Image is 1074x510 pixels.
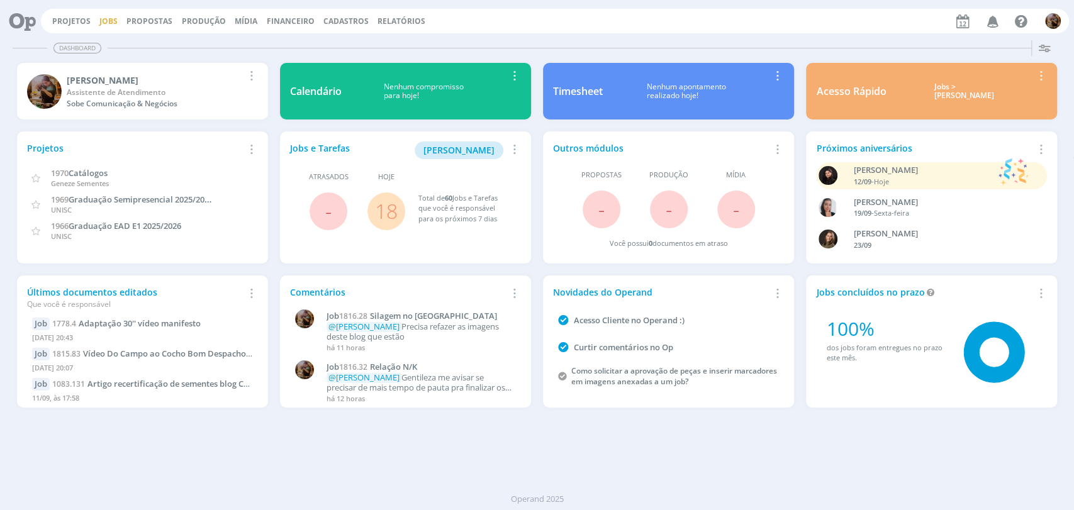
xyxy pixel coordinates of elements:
[581,170,622,180] span: Propostas
[543,63,794,119] a: TimesheetNenhum apontamentorealizado hoje!
[649,170,688,180] span: Produção
[444,193,452,202] span: 60
[819,166,837,185] img: L
[231,16,261,26] button: Mídia
[290,141,506,159] div: Jobs e Tarefas
[48,16,94,26] button: Projetos
[178,16,230,26] button: Produção
[854,177,992,187] div: -
[418,193,508,225] div: Total de Jobs e Tarefas que você é responsável para os próximos 7 dias
[290,285,506,299] div: Comentários
[27,141,243,155] div: Projetos
[726,170,746,180] span: Mídia
[17,63,268,119] a: A[PERSON_NAME]Assistente de AtendimentoSobe Comunicação & Negócios
[553,84,603,99] div: Timesheet
[52,16,91,26] a: Projetos
[32,330,253,348] div: [DATE] 20:43
[87,378,269,389] span: Artigo recertificação de sementes blog Corteva
[415,143,503,155] a: [PERSON_NAME]
[51,220,69,231] span: 1966
[553,285,769,299] div: Novidades do Operand
[327,373,515,392] p: Gentileza me avisar se precisar de mais tempo de pauta pra finalizar os conteúdos (se sim, possiv...
[27,285,243,310] div: Últimos documentos editados
[423,144,495,156] span: [PERSON_NAME]
[32,391,253,409] div: 11/09, às 17:58
[53,43,101,53] span: Dashboard
[370,310,497,321] span: Silagem no Pará
[854,240,871,250] span: 23/09
[603,82,769,101] div: Nenhum apontamento realizado hoje!
[819,230,837,248] img: J
[854,208,871,218] span: 19/09
[598,196,605,223] span: -
[895,82,1032,101] div: Jobs > [PERSON_NAME]
[610,238,728,249] div: Você possui documentos em atraso
[854,164,992,177] div: Luana da Silva de Andrade
[854,208,1031,219] div: -
[69,220,181,231] span: Graduação EAD E1 2025/2026
[263,16,318,26] button: Financeiro
[1044,10,1061,32] button: A
[375,197,398,225] a: 18
[51,193,213,205] a: 1969Graduação Semipresencial 2025/2026
[51,205,72,214] span: UNISC
[235,16,257,26] a: Mídia
[339,311,367,321] span: 1816.28
[649,238,652,248] span: 0
[267,16,315,26] a: Financeiro
[327,311,515,321] a: Job1816.28Silagem no [GEOGRAPHIC_DATA]
[51,179,109,188] span: Geneze Sementes
[854,228,1031,240] div: Julia Agostine Abich
[378,172,394,182] span: Hoje
[819,198,837,217] img: C
[69,167,108,179] span: Catálogos
[52,378,269,389] a: 1083.131Artigo recertificação de sementes blog Corteva
[370,361,417,372] span: Relação N/K
[327,322,515,341] p: Precisa refazer as imagens deste blog que estão
[52,318,76,329] span: 1778.4
[854,196,1031,209] div: Caroline Fagundes Pieczarka
[374,16,429,26] button: Relatórios
[574,341,673,353] a: Curtir comentários no Op
[854,177,871,186] span: 12/09
[342,82,506,101] div: Nenhum compromisso para hoje!
[1045,13,1061,29] img: A
[123,16,176,26] button: Propostas
[96,16,121,26] button: Jobs
[67,74,243,87] div: Amanda Rodrigues
[52,348,81,359] span: 1815.83
[327,343,365,352] span: há 11 horas
[27,74,62,109] img: A
[67,87,243,98] div: Assistente de Atendimento
[126,16,172,26] span: Propostas
[325,197,332,225] span: -
[32,318,50,330] div: Job
[339,362,367,372] span: 1816.32
[69,193,213,205] span: Graduação Semipresencial 2025/2026
[32,378,50,391] div: Job
[51,167,69,179] span: 1970
[290,84,342,99] div: Calendário
[826,314,946,343] div: 100%
[816,285,1032,299] div: Jobs concluídos no prazo
[666,196,672,223] span: -
[826,343,946,363] div: dos jobs foram entregues no prazo este mês.
[733,196,739,223] span: -
[327,362,515,372] a: Job1816.32Relação N/K
[51,167,108,179] a: 1970Catálogos
[99,16,118,26] a: Jobs
[295,360,314,379] img: A
[32,360,253,379] div: [DATE] 20:07
[378,16,425,26] a: Relatórios
[52,318,201,329] a: 1778.4Adaptação 30'' vídeo manifesto
[323,16,369,26] span: Cadastros
[574,314,685,326] a: Acesso Cliente no Operand :)
[320,16,372,26] button: Cadastros
[295,309,314,328] img: A
[52,379,85,389] span: 1083.131
[553,141,769,155] div: Outros módulos
[52,348,261,359] a: 1815.83Vídeo Do Campo ao Cocho Bom Despacho MG
[182,16,226,26] a: Produção
[874,177,889,186] span: Hoje
[327,394,365,403] span: há 12 horas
